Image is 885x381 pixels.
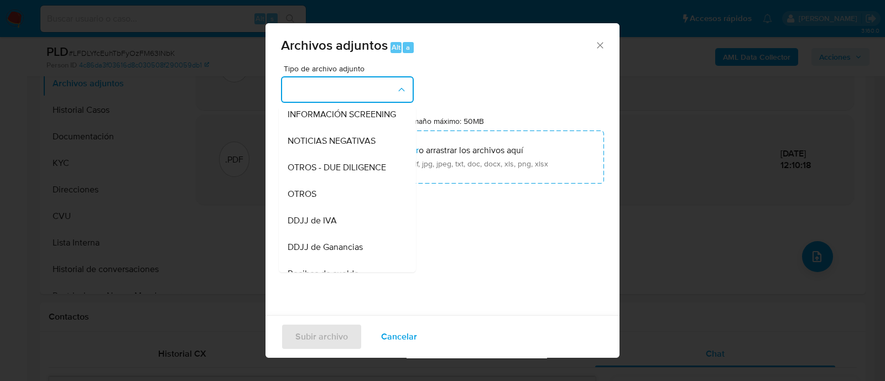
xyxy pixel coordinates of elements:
[381,325,417,349] span: Cancelar
[288,215,337,226] span: DDJJ de IVA
[406,42,410,53] span: a
[392,42,400,53] span: Alt
[405,116,484,126] label: Tamaño máximo: 50MB
[284,65,417,72] span: Tipo de archivo adjunto
[288,242,363,253] span: DDJJ de Ganancias
[281,35,388,55] span: Archivos adjuntos
[288,268,359,279] span: Recibos de sueldo
[595,40,605,50] button: Cerrar
[288,162,386,173] span: OTROS - DUE DILIGENCE
[288,109,396,120] span: INFORMACIÓN SCREENING
[288,189,316,200] span: OTROS
[288,135,376,147] span: NOTICIAS NEGATIVAS
[367,323,431,350] button: Cancelar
